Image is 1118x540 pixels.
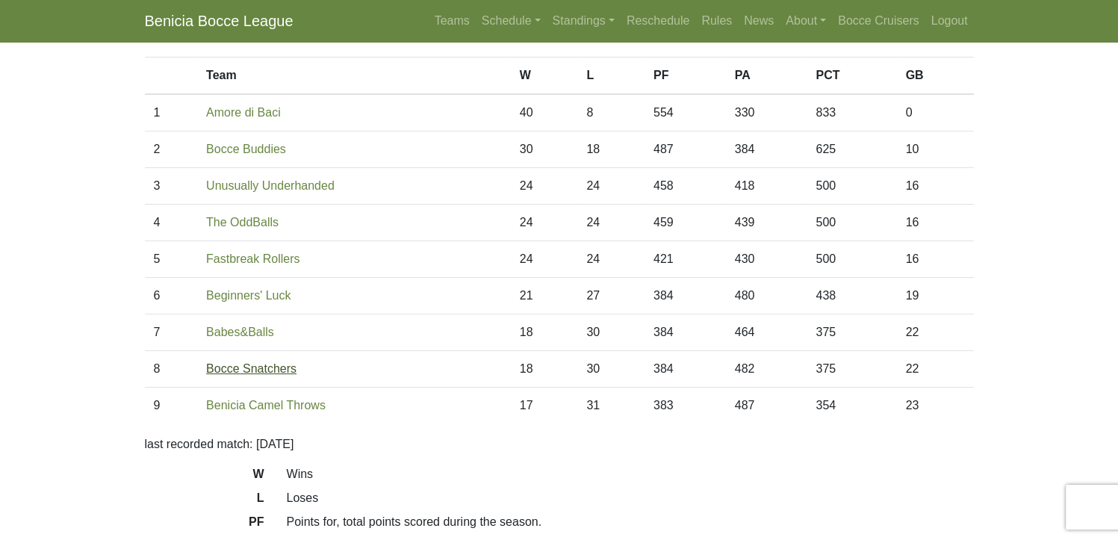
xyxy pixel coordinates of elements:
td: 418 [726,168,807,205]
td: 9 [145,388,198,424]
td: 16 [897,241,974,278]
td: 22 [897,351,974,388]
td: 30 [511,131,578,168]
td: 16 [897,168,974,205]
td: 438 [807,278,896,314]
a: News [738,6,780,36]
td: 421 [645,241,726,278]
td: 554 [645,94,726,131]
td: 384 [645,278,726,314]
td: 18 [511,314,578,351]
td: 24 [577,168,645,205]
dt: W [134,465,276,489]
td: 0 [897,94,974,131]
td: 500 [807,241,896,278]
td: 384 [645,351,726,388]
dd: Wins [276,465,985,483]
td: 487 [645,131,726,168]
td: 3 [145,168,198,205]
td: 5 [145,241,198,278]
td: 500 [807,205,896,241]
td: 18 [577,131,645,168]
td: 24 [511,205,578,241]
td: 480 [726,278,807,314]
dt: PF [134,513,276,537]
th: PCT [807,58,896,95]
th: PA [726,58,807,95]
td: 18 [511,351,578,388]
td: 40 [511,94,578,131]
a: Unusually Underhanded [206,179,335,192]
a: About [780,6,832,36]
td: 24 [511,168,578,205]
td: 375 [807,314,896,351]
td: 16 [897,205,974,241]
td: 625 [807,131,896,168]
td: 10 [897,131,974,168]
td: 31 [577,388,645,424]
dd: Points for, total points scored during the season. [276,513,985,531]
a: Schedule [476,6,547,36]
td: 487 [726,388,807,424]
td: 24 [511,241,578,278]
td: 8 [145,351,198,388]
th: Team [197,58,511,95]
td: 17 [511,388,578,424]
td: 30 [577,351,645,388]
td: 19 [897,278,974,314]
td: 482 [726,351,807,388]
th: GB [897,58,974,95]
td: 8 [577,94,645,131]
a: Standings [547,6,621,36]
td: 833 [807,94,896,131]
td: 24 [577,205,645,241]
a: Babes&Balls [206,326,274,338]
a: Amore di Baci [206,106,281,119]
td: 2 [145,131,198,168]
td: 24 [577,241,645,278]
a: Bocce Buddies [206,143,286,155]
a: Bocce Cruisers [832,6,925,36]
th: PF [645,58,726,95]
td: 458 [645,168,726,205]
a: Beginners' Luck [206,289,291,302]
td: 330 [726,94,807,131]
p: last recorded match: [DATE] [145,435,974,453]
a: Rules [695,6,738,36]
th: W [511,58,578,95]
td: 500 [807,168,896,205]
td: 384 [645,314,726,351]
a: Benicia Camel Throws [206,399,326,412]
td: 23 [897,388,974,424]
td: 375 [807,351,896,388]
td: 27 [577,278,645,314]
td: 30 [577,314,645,351]
dt: L [134,489,276,513]
td: 383 [645,388,726,424]
a: Benicia Bocce League [145,6,294,36]
td: 439 [726,205,807,241]
a: Fastbreak Rollers [206,252,299,265]
td: 1 [145,94,198,131]
td: 354 [807,388,896,424]
td: 459 [645,205,726,241]
td: 7 [145,314,198,351]
td: 384 [726,131,807,168]
th: L [577,58,645,95]
dd: Loses [276,489,985,507]
td: 21 [511,278,578,314]
td: 6 [145,278,198,314]
td: 22 [897,314,974,351]
td: 464 [726,314,807,351]
a: Reschedule [621,6,696,36]
td: 430 [726,241,807,278]
a: Teams [429,6,476,36]
a: Logout [925,6,974,36]
td: 4 [145,205,198,241]
a: The OddBalls [206,216,279,229]
a: Bocce Snatchers [206,362,296,375]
